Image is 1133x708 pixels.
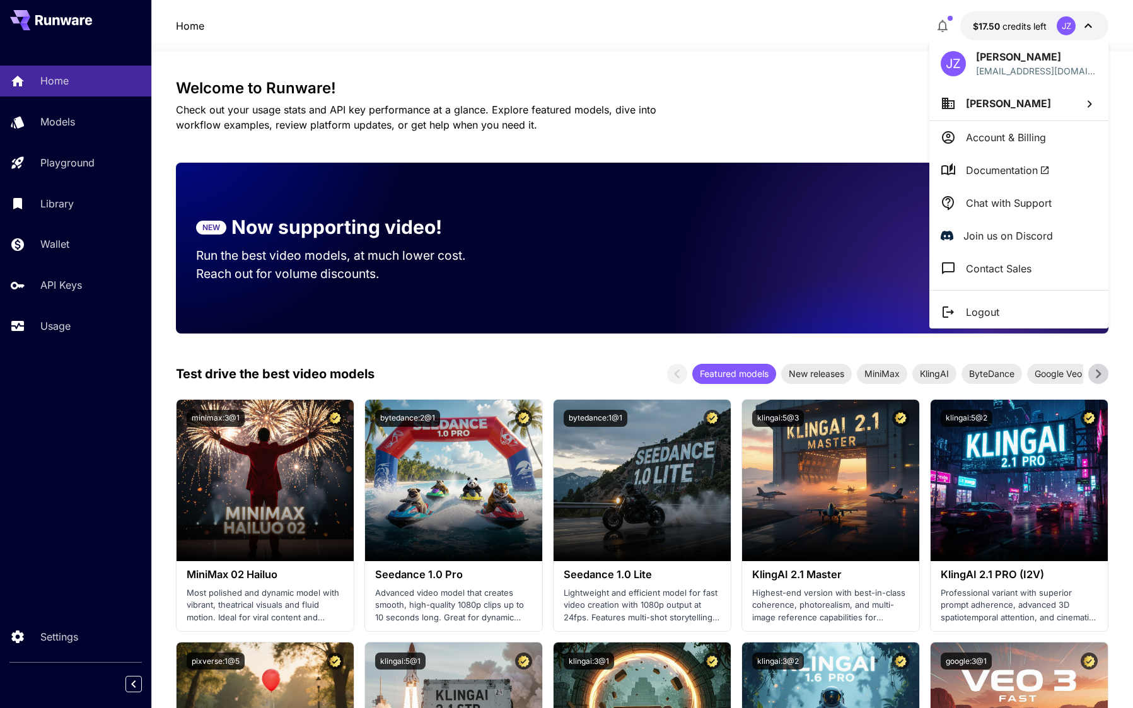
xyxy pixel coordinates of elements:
div: JZ [941,51,966,76]
p: Contact Sales [966,261,1031,276]
p: Account & Billing [966,130,1046,145]
p: Join us on Discord [963,228,1053,243]
p: Chat with Support [966,195,1052,211]
button: [PERSON_NAME] [929,86,1108,120]
p: [EMAIL_ADDRESS][DOMAIN_NAME] [976,64,1097,78]
p: Logout [966,305,999,320]
div: junzhangmunich@gmail.com [976,64,1097,78]
p: [PERSON_NAME] [976,49,1097,64]
span: Documentation [966,163,1050,178]
span: [PERSON_NAME] [966,97,1051,110]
